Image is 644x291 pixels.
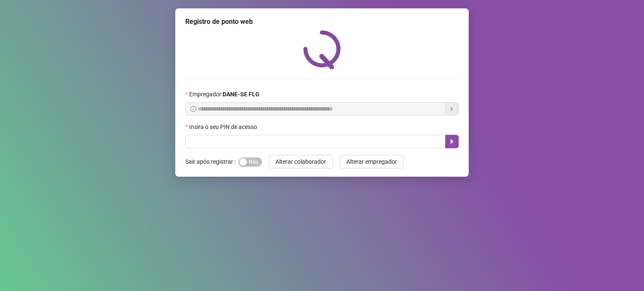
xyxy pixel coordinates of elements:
[185,122,262,131] label: Insira o seu PIN de acesso
[449,138,455,145] span: caret-right
[275,157,326,166] span: Alterar colaborador
[223,91,260,98] strong: DANE-SE FLG
[269,155,333,168] button: Alterar colaborador
[190,106,196,112] span: info-circle
[346,157,397,166] span: Alterar empregador
[185,17,459,27] div: Registro de ponto web
[340,155,404,168] button: Alterar empregador
[303,30,341,69] img: QRPoint
[189,90,260,99] span: Empregador :
[185,155,239,168] label: Sair após registrar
